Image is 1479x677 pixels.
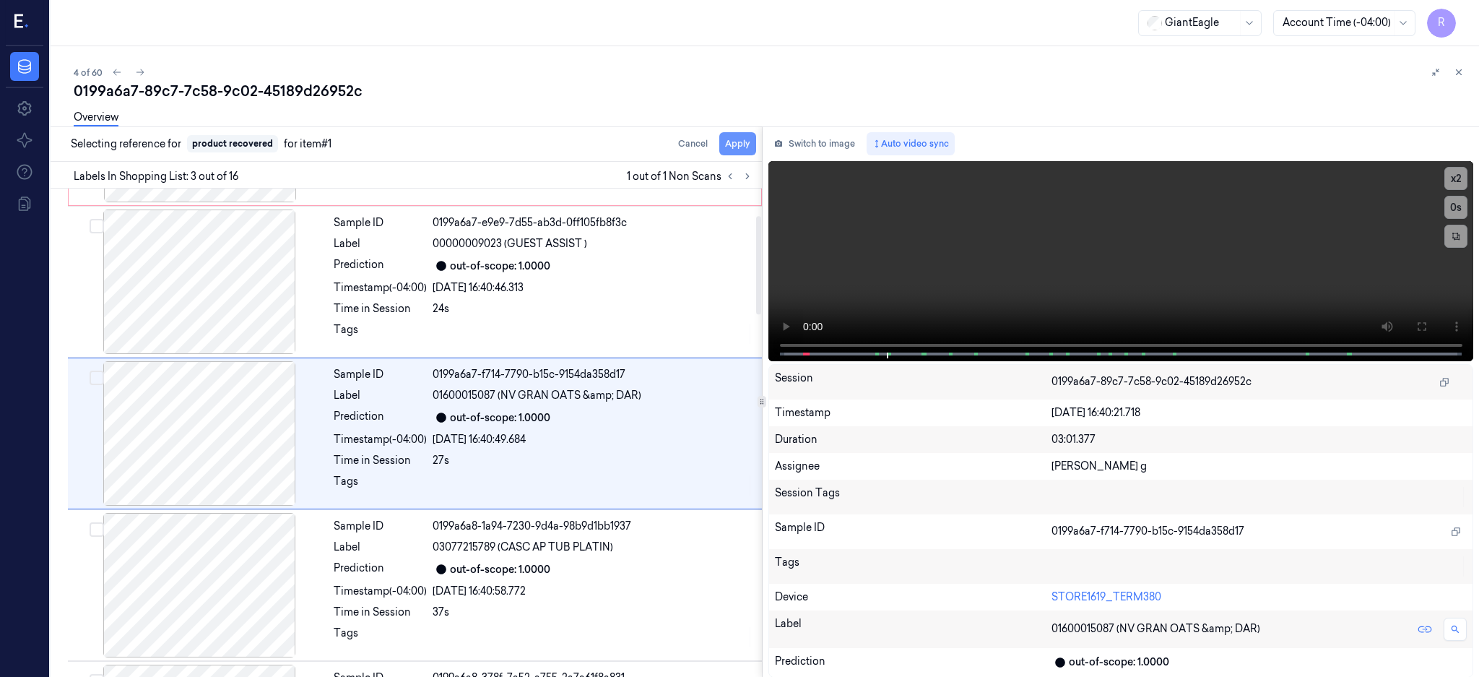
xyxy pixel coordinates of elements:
div: Label [334,236,427,251]
div: [DATE] 16:40:49.684 [433,432,753,447]
span: product recovered [187,135,278,152]
button: Auto video sync [867,132,955,155]
div: Prediction [334,561,427,578]
div: 0199a6a7-e9e9-7d55-ab3d-0ff105fb8f3c [433,215,753,230]
div: 27s [433,453,753,468]
div: Sample ID [775,520,1051,543]
div: Tags [334,626,427,649]
div: 0199a6a7-f714-7790-b15c-9154da358d17 [433,367,753,382]
span: 4 of 60 [74,66,103,79]
button: x2 [1444,167,1467,190]
span: Selecting reference for [71,137,181,152]
div: STORE1619_TERM380 [1051,590,1467,605]
div: Time in Session [334,605,427,620]
div: [DATE] 16:40:46.313 [433,280,753,296]
div: 37s [433,605,753,620]
div: out-of-scope: 1.0000 [450,259,550,274]
div: Assignee [775,459,1051,474]
div: Tags [334,474,427,497]
div: Session [775,371,1051,394]
div: Timestamp (-04:00) [334,432,427,447]
div: Label [334,388,427,403]
div: Sample ID [334,367,427,382]
span: 00000009023 (GUEST ASSIST ) [433,236,587,251]
div: Time in Session [334,301,427,316]
div: out-of-scope: 1.0000 [1069,655,1169,670]
button: Select row [90,219,104,233]
button: 0s [1444,196,1467,219]
div: Tags [775,555,1051,578]
div: Session Tags [775,486,1051,509]
div: Timestamp (-04:00) [334,280,427,296]
div: 0199a6a7-89c7-7c58-9c02-45189d26952c [74,81,1467,101]
span: 0199a6a7-f714-7790-b15c-9154da358d17 [1051,524,1244,539]
div: Label [775,616,1051,642]
button: Select row [90,371,104,385]
div: Timestamp (-04:00) [334,584,427,599]
button: R [1427,9,1456,38]
div: Timestamp [775,405,1051,421]
span: 01600015087 (NV GRAN OATS &amp; DAR) [433,388,641,403]
div: 24s [433,301,753,316]
div: out-of-scope: 1.0000 [450,562,550,577]
span: 1 out of 1 Non Scans [627,168,756,185]
button: Cancel [672,132,714,155]
a: Overview [74,110,118,126]
button: Apply [719,132,756,155]
button: Switch to image [768,132,861,155]
span: #1 [321,137,331,150]
span: 0199a6a7-89c7-7c58-9c02-45189d26952c [1051,374,1252,389]
div: Prediction [334,409,427,426]
span: Labels In Shopping List: 3 out of 16 [74,169,238,184]
div: Label [334,540,427,555]
div: Sample ID [334,519,427,534]
div: Prediction [775,654,1051,671]
div: [PERSON_NAME] g [1051,459,1467,474]
div: Duration [775,432,1051,447]
div: [DATE] 16:40:58.772 [433,584,753,599]
div: out-of-scope: 1.0000 [450,410,550,426]
div: 03:01.377 [1051,432,1467,447]
div: Prediction [334,257,427,275]
div: Sample ID [334,215,427,230]
span: 03077215789 (CASC AP TUB PLATIN) [433,540,613,555]
span: for item [284,137,331,152]
button: Select row [90,522,104,537]
div: Device [775,590,1051,605]
span: 01600015087 (NV GRAN OATS &amp; DAR) [1051,621,1260,637]
div: [DATE] 16:40:21.718 [1051,405,1467,421]
div: 0199a6a8-1a94-7230-9d4a-98b9d1bb1937 [433,519,753,534]
div: Time in Session [334,453,427,468]
div: Tags [334,322,427,345]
